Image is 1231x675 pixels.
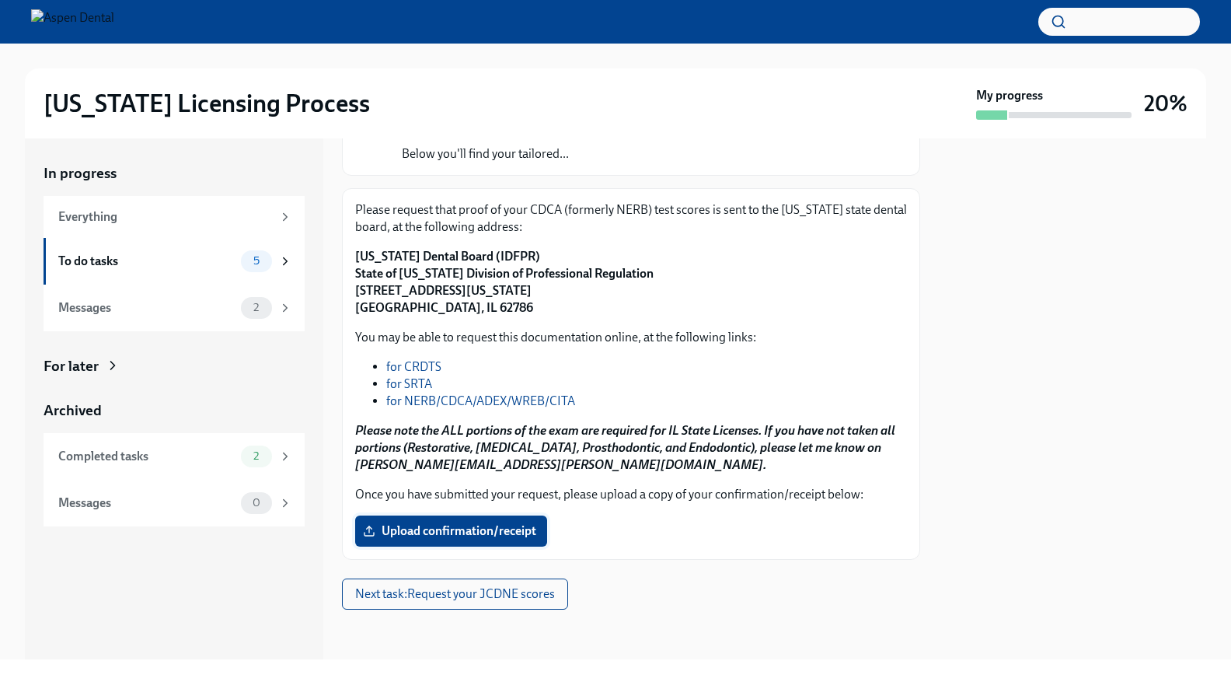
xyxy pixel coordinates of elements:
span: 0 [243,497,270,509]
img: Aspen Dental [31,9,114,34]
span: 5 [244,255,269,267]
label: Upload confirmation/receipt [355,516,547,547]
p: Below you'll find your tailored... [402,145,735,163]
div: To do tasks [58,253,235,270]
div: Everything [58,208,272,226]
a: Archived [44,400,305,421]
a: Messages0 [44,480,305,526]
strong: My progress [976,87,1043,104]
a: In progress [44,163,305,184]
div: For later [44,356,99,376]
a: for NERB/CDCA/ADEX/WREB/CITA [386,393,575,408]
a: Messages2 [44,285,305,331]
div: Messages [58,299,235,317]
a: Everything [44,196,305,238]
span: 2 [244,302,268,313]
a: To do tasks5 [44,238,305,285]
span: Next task : Request your JCDNE scores [355,586,555,602]
span: 2 [244,450,268,462]
button: Next task:Request your JCDNE scores [342,579,568,610]
a: Completed tasks2 [44,433,305,480]
h3: 20% [1144,89,1187,117]
a: For later [44,356,305,376]
p: Please request that proof of your CDCA (formerly NERB) test scores is sent to the [US_STATE] stat... [355,201,907,236]
a: for SRTA [386,376,432,391]
p: You may be able to request this documentation online, at the following links: [355,329,907,346]
div: Messages [58,495,235,512]
div: Completed tasks [58,448,235,465]
p: Once you have submitted your request, please upload a copy of your confirmation/receipt below: [355,486,907,503]
a: for CRDTS [386,359,441,374]
strong: [US_STATE] Dental Board (IDFPR) State of [US_STATE] Division of Professional Regulation [STREET_A... [355,249,654,315]
span: Upload confirmation/receipt [366,523,536,539]
strong: Please note the ALL portions of the exam are required for IL State Licenses. If you have not take... [355,423,895,472]
h2: [US_STATE] Licensing Process [44,88,370,119]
